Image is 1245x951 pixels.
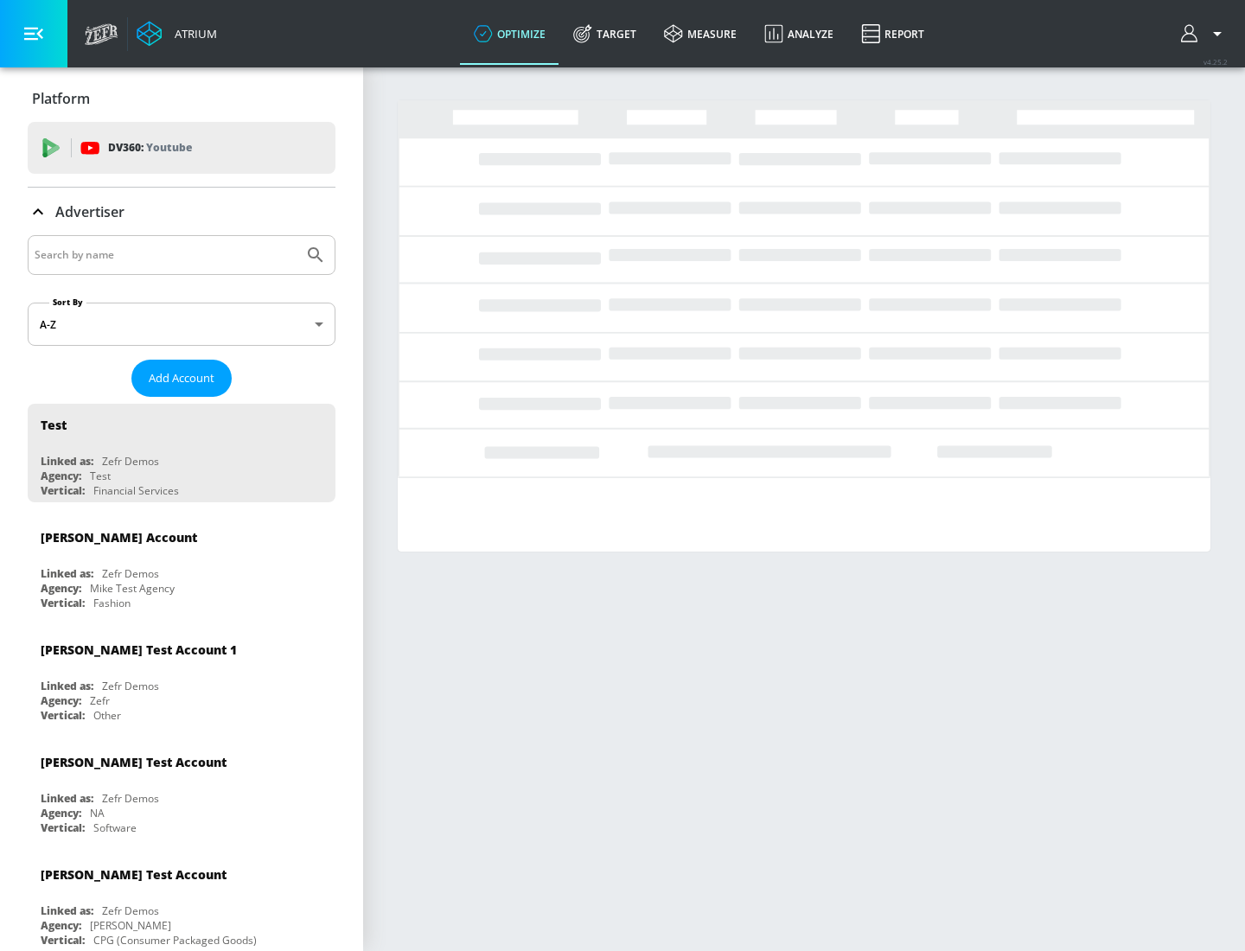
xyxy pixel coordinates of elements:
div: [PERSON_NAME] AccountLinked as:Zefr DemosAgency:Mike Test AgencyVertical:Fashion [28,516,335,615]
a: Target [559,3,650,65]
a: measure [650,3,750,65]
p: Platform [32,89,90,108]
a: Report [847,3,938,65]
div: CPG (Consumer Packaged Goods) [93,933,257,948]
div: [PERSON_NAME] Account [41,529,197,546]
div: Vertical: [41,708,85,723]
div: [PERSON_NAME] Test Account [41,866,227,883]
div: A-Z [28,303,335,346]
input: Search by name [35,244,297,266]
div: Vertical: [41,820,85,835]
label: Sort By [49,297,86,308]
a: optimize [460,3,559,65]
span: Add Account [149,368,214,388]
div: Software [93,820,137,835]
button: Add Account [131,360,232,397]
div: Advertiser [28,188,335,236]
div: DV360: Youtube [28,122,335,174]
div: Linked as: [41,679,93,693]
div: TestLinked as:Zefr DemosAgency:TestVertical:Financial Services [28,404,335,502]
div: [PERSON_NAME] [90,918,171,933]
div: [PERSON_NAME] Test Account 1Linked as:Zefr DemosAgency:ZefrVertical:Other [28,629,335,727]
div: Linked as: [41,566,93,581]
div: Agency: [41,469,81,483]
div: Zefr Demos [102,454,159,469]
div: NA [90,806,105,820]
a: Analyze [750,3,847,65]
div: Other [93,708,121,723]
div: Vertical: [41,483,85,498]
div: Mike Test Agency [90,581,175,596]
span: v 4.25.2 [1203,57,1228,67]
div: Vertical: [41,596,85,610]
div: [PERSON_NAME] Test AccountLinked as:Zefr DemosAgency:NAVertical:Software [28,741,335,839]
div: Agency: [41,693,81,708]
div: Financial Services [93,483,179,498]
div: Vertical: [41,933,85,948]
div: Linked as: [41,454,93,469]
div: [PERSON_NAME] Test Account 1 [41,641,237,658]
div: Platform [28,74,335,123]
p: DV360: [108,138,192,157]
div: Linked as: [41,791,93,806]
div: Test [90,469,111,483]
div: [PERSON_NAME] Test Account [41,754,227,770]
div: Zefr Demos [102,791,159,806]
div: Zefr [90,693,110,708]
div: Agency: [41,581,81,596]
a: Atrium [137,21,217,47]
div: Fashion [93,596,131,610]
div: Agency: [41,806,81,820]
div: Zefr Demos [102,903,159,918]
div: Linked as: [41,903,93,918]
div: Atrium [168,26,217,41]
div: Agency: [41,918,81,933]
p: Advertiser [55,202,124,221]
div: Test [41,417,67,433]
div: Zefr Demos [102,679,159,693]
p: Youtube [146,138,192,156]
div: Zefr Demos [102,566,159,581]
